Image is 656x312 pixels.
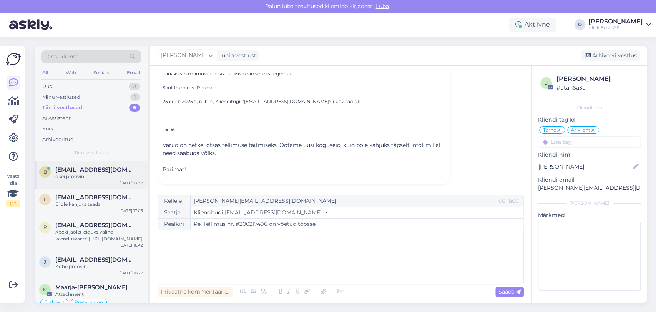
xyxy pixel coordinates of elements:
[55,229,143,242] div: Xboxi jaoks leiduks väline laienduskaart: [URL][DOMAIN_NAME]
[130,93,140,101] div: 1
[119,242,143,248] div: [DATE] 16:42
[163,125,175,132] span: Tere,
[43,169,47,175] span: b
[163,84,445,91] div: Sent from my iPhone
[538,200,641,207] div: [PERSON_NAME]
[125,68,141,78] div: Email
[538,136,641,148] input: Lisa tag
[42,83,52,90] div: Uus
[119,208,143,214] div: [DATE] 17:03
[6,200,20,207] div: 1 / 3
[43,224,47,230] span: r
[41,68,50,78] div: All
[158,287,233,297] div: Privaatne kommentaar
[538,104,641,111] div: Kliendi info
[120,270,143,276] div: [DATE] 16:27
[55,256,135,263] span: jorgenpukk97@gmail.com
[92,68,111,78] div: Socials
[191,219,523,230] input: Write subject here...
[55,291,143,298] div: Attachment
[588,25,643,31] div: Klick Eesti AS
[74,149,108,156] span: Tiimi vestlused
[497,198,507,205] div: CC
[42,136,74,143] div: Arhiveeritud
[6,173,20,207] div: Vaata siia
[55,173,143,180] div: okei proovin
[581,50,640,61] div: Arhiveeri vestlus
[556,83,638,92] div: # utah6a3o
[571,128,590,132] span: Äriklient
[42,104,82,112] div: Tiimi vestlused
[120,180,143,186] div: [DATE] 17:37
[158,195,191,207] div: Kellele
[55,201,143,208] div: Ei ole kahjuks teada.
[374,3,391,10] span: Luba
[538,116,641,124] p: Kliendi tag'id
[64,68,78,78] div: Web
[42,93,80,101] div: Minu vestlused
[129,104,140,112] div: 6
[6,52,21,67] img: Askly Logo
[588,18,651,31] a: [PERSON_NAME]Klick Eesti AS
[498,288,521,295] span: Saada
[217,52,256,60] div: juhib vestlust
[44,197,47,202] span: l
[575,19,585,30] div: O
[163,70,445,174] div: Tahaks siis tellimust tühistada. Mis peab selleks tegema?
[158,219,191,230] div: Pealkiri
[75,300,103,305] span: Pretensioon
[43,287,47,292] span: M
[538,184,641,192] p: [PERSON_NAME][EMAIL_ADDRESS][DOMAIN_NAME]
[538,176,641,184] p: Kliendi email
[44,259,46,265] span: j
[55,284,128,291] span: Maarja-Liisa Nõmmik
[48,53,78,61] span: Otsi kliente
[507,198,520,205] div: BCC
[538,151,641,159] p: Kliendi nimi
[55,222,135,229] span: roheline.garaaz@gmail.com
[191,195,497,207] input: Recepient...
[538,211,641,219] p: Märkmed
[158,207,191,218] div: Saatja
[194,209,223,216] span: Klienditugi
[55,194,135,201] span: langimorten@gmail.com
[163,166,186,173] span: Parimat!
[543,128,556,132] span: Tarne
[509,18,556,32] div: Aktiivne
[42,115,71,122] div: AI Assistent
[55,166,135,173] span: baconaron9@gmail.com
[44,300,65,305] span: Eraklient
[556,74,638,83] div: [PERSON_NAME]
[544,80,548,86] span: u
[588,18,643,25] div: [PERSON_NAME]
[163,98,445,112] blockquote: 25 сент. 2025 г., в 11:24, Klienditugi <[EMAIL_ADDRESS][DOMAIN_NAME]> написал(а):
[55,263,143,270] div: Kohe proovin.
[161,51,207,60] span: [PERSON_NAME]
[225,209,322,216] span: [EMAIL_ADDRESS][DOMAIN_NAME]
[538,162,632,171] input: Lisa nimi
[42,125,53,133] div: Kõik
[129,83,140,90] div: 0
[163,142,440,157] span: Varud on hetkel otsas tellimuse täitmiseks. Ootame uusi koguseid, kuid pole kahjuks täpselt infot...
[194,209,327,217] button: Klienditugi [EMAIL_ADDRESS][DOMAIN_NAME]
